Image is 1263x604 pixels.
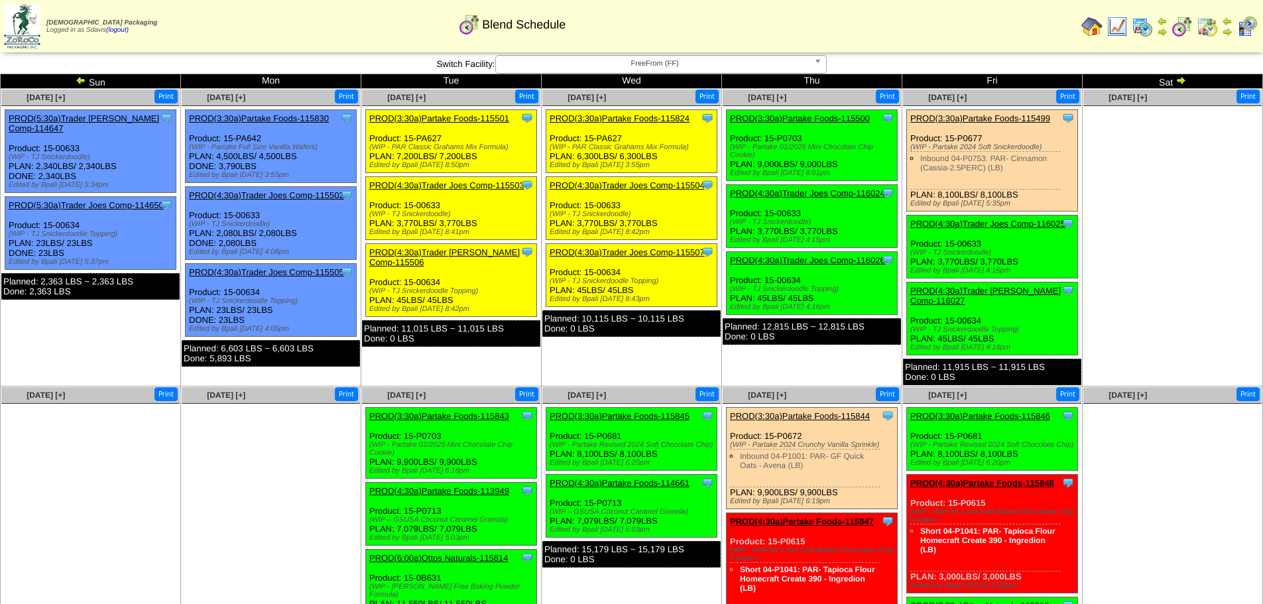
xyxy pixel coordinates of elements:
div: Product: 15-P0681 PLAN: 8,100LBS / 8,100LBS [546,408,717,471]
a: PROD(3:30a)Partake Foods-115846 [910,411,1050,421]
span: [DATE] [+] [27,391,65,400]
div: Planned: 12,815 LBS ~ 12,815 LBS Done: 0 LBS [723,318,901,345]
div: Product: 15-00633 PLAN: 3,770LBS / 3,770LBS [546,177,717,240]
a: PROD(5:30a)Trader Joes Comp-114650 [9,200,164,210]
span: [DATE] [+] [568,391,606,400]
div: Product: 15-00634 PLAN: 23LBS / 23LBS DONE: 23LBS [186,264,357,337]
div: Product: 15-PA627 PLAN: 7,200LBS / 7,200LBS [366,110,537,173]
div: (WIP - TJ Snickerdoodle) [730,218,897,226]
a: [DATE] [+] [1109,391,1147,400]
div: Planned: 10,115 LBS ~ 10,115 LBS Done: 0 LBS [542,310,721,337]
img: calendarblend.gif [459,14,480,35]
div: Planned: 11,915 LBS ~ 11,915 LBS Done: 0 LBS [903,359,1081,385]
a: PROD(4:30a)Partake Foods-115847 [730,516,874,526]
div: Product: 15-00633 PLAN: 2,340LBS / 2,340LBS DONE: 2,340LBS [5,110,176,193]
div: Planned: 2,363 LBS ~ 2,363 LBS Done: 2,363 LBS [1,273,180,300]
a: [DATE] [+] [1109,93,1147,102]
img: Tooltip [881,514,894,528]
a: [DATE] [+] [748,93,786,102]
img: Tooltip [881,111,894,125]
span: FreeFrom (FF) [501,56,809,72]
div: Product: 15-00633 PLAN: 3,770LBS / 3,770LBS [907,215,1078,278]
div: Product: 15-00634 PLAN: 45LBS / 45LBS [366,244,537,317]
div: (WIP - TJ Snickerdoodle) [369,210,536,218]
img: calendarinout.gif [1197,16,1218,37]
span: Blend Schedule [482,18,566,32]
a: [DATE] [+] [387,93,426,102]
img: calendarblend.gif [1172,16,1193,37]
img: calendarcustomer.gif [1236,16,1258,37]
div: (WIP - Partake 2024 Crunchy Vanilla Sprinkle) [730,441,897,449]
div: Product: 15-P0681 PLAN: 8,100LBS / 8,100LBS [907,408,1078,471]
img: Tooltip [881,409,894,422]
img: Tooltip [340,265,353,278]
div: Product: 15-00634 PLAN: 23LBS / 23LBS DONE: 23LBS [5,197,176,270]
div: Edited by Bpali [DATE] 4:08pm [189,248,356,256]
a: PROD(4:30a)Trader Joes Comp-115504 [550,180,705,190]
a: Short 04-P1041: PAR- Tapioca Flour Homecraft Create 390 - Ingredion (LB) [920,526,1055,554]
div: Edited by Bpali [DATE] 4:16pm [910,267,1077,274]
td: Thu [722,74,902,89]
a: PROD(3:30a)Partake Foods-115830 [189,113,329,123]
div: Product: 15-00634 PLAN: 45LBS / 45LBS [907,282,1078,355]
div: Product: 15-00634 PLAN: 45LBS / 45LBS [727,252,898,315]
div: (WIP - TJ Snickerdoodle) [189,220,356,228]
div: Product: 15-P0703 PLAN: 9,000LBS / 9,000LBS [727,110,898,181]
span: [DATE] [+] [27,93,65,102]
div: (WIP - TJ Snickerdoodle Topping) [9,230,176,238]
div: Product: 15-00633 PLAN: 3,770LBS / 3,770LBS [366,177,537,240]
div: (WIP - TJ Snickerdoodle) [550,210,717,218]
div: (WIP - TJ Snickerdoodle Topping) [910,326,1077,333]
div: Edited by Bpali [DATE] 3:55pm [189,171,356,179]
a: PROD(4:30a)Trader Joes Comp-116024 [730,188,885,198]
div: (WIP - Partake 01/2025 Mini Chocolate Chip Cookie) [369,441,536,457]
a: PROD(3:30a)Partake Foods-115500 [730,113,870,123]
a: [DATE] [+] [928,391,967,400]
div: Product: 15-00633 PLAN: 3,770LBS / 3,770LBS [727,185,898,248]
div: Edited by Bpali [DATE] 4:05pm [189,325,356,333]
td: Sat [1083,74,1263,89]
div: (WIP - Partake Revised 2024 Soft Chocolate Chip) [550,441,717,449]
div: Planned: 6,603 LBS ~ 6,603 LBS Done: 5,893 LBS [182,340,360,367]
div: (WIP - PAR IW 1.5oz Soft Baked Chocolate Chip Cookie ) [910,508,1077,524]
span: [DATE] [+] [928,93,967,102]
a: Inbound 04-P1001: PAR- GF Quick Oats - Avena (LB) [740,452,864,470]
div: Edited by Bpali [DATE] 6:20pm [910,459,1077,467]
button: Print [1236,90,1260,103]
a: PROD(3:30a)Partake Foods-115843 [369,411,509,421]
img: Tooltip [160,198,173,211]
div: Edited by Bpali [DATE] 6:20pm [550,459,717,467]
div: Product: 15-00634 PLAN: 45LBS / 45LBS [546,244,717,307]
div: (WIP - Partake Full Size Vanilla Wafers) [189,143,356,151]
img: Tooltip [520,111,534,125]
div: (WIP – GSUSA Coconut Caramel Granola) [369,516,536,524]
div: Product: 15-PA627 PLAN: 6,300LBS / 6,300LBS [546,110,717,173]
a: PROD(3:30a)Partake Foods-115844 [730,411,870,421]
div: Planned: 11,015 LBS ~ 11,015 LBS Done: 0 LBS [362,320,540,347]
button: Print [515,90,538,103]
div: Product: 15-P0713 PLAN: 7,079LBS / 7,079LBS [366,483,537,546]
div: Edited by Bpali [DATE] 5:03pm [550,526,717,534]
img: zoroco-logo-small.webp [4,4,40,48]
a: PROD(4:30a)Partake Foods-115848 [910,478,1054,488]
button: Print [154,90,178,103]
div: Edited by Bpali [DATE] 5:37pm [9,258,176,266]
img: arrowleft.gif [76,75,86,86]
div: (WIP - Partake 2024 Soft Snickerdoodle) [910,143,1077,151]
a: PROD(6:00a)Ottos Naturals-115814 [369,553,509,563]
div: Edited by Bpali [DATE] 5:34pm [9,181,176,189]
div: Edited by Bpali [DATE] 5:35pm [910,200,1077,208]
div: (WIP - Partake Revised 2024 Soft Chocolate Chip) [910,441,1077,449]
div: Edited by Bpali [DATE] 6:22pm [910,581,1077,589]
button: Print [1056,387,1079,401]
a: [DATE] [+] [207,391,245,400]
a: [DATE] [+] [387,391,426,400]
div: Edited by Bpali [DATE] 8:43pm [550,295,717,303]
a: Short 04-P1041: PAR- Tapioca Flour Homecraft Create 390 - Ingredion (LB) [740,565,875,593]
a: PROD(4:30a)Trader Joes Comp-115503 [369,180,524,190]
